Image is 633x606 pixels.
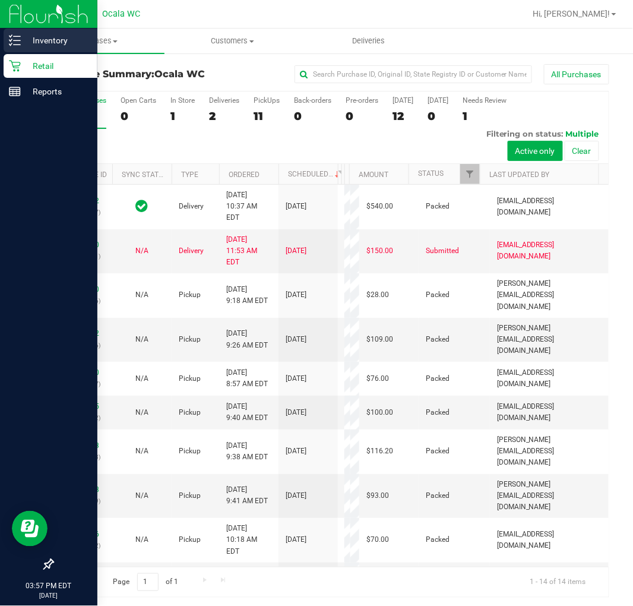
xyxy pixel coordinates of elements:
span: Page of 1 [103,573,188,592]
inline-svg: Reports [9,86,21,97]
button: N/A [135,334,148,345]
a: Ordered [229,171,259,179]
span: Packed [426,407,450,418]
inline-svg: Retail [9,60,21,72]
button: N/A [135,490,148,501]
div: In Store [170,96,195,105]
div: [DATE] [393,96,413,105]
span: Multiple [566,129,599,138]
button: All Purchases [544,64,609,84]
span: Pickup [179,289,201,301]
span: $70.00 [366,534,389,545]
span: Not Applicable [135,491,148,500]
span: Packed [426,490,450,501]
div: Deliveries [209,96,239,105]
span: Packed [426,334,450,345]
span: Deliveries [336,36,401,46]
span: $540.00 [366,201,393,212]
iframe: Resource center [12,511,48,547]
div: Needs Review [463,96,507,105]
span: [PERSON_NAME][EMAIL_ADDRESS][DOMAIN_NAME] [497,479,602,513]
span: [DATE] [286,245,306,257]
div: 11 [254,109,280,123]
span: [EMAIL_ADDRESS][DOMAIN_NAME] [497,401,602,424]
button: N/A [135,245,148,257]
button: Clear [565,141,599,161]
span: Packed [426,446,450,457]
div: Back-orders [294,96,331,105]
inline-svg: Inventory [9,34,21,46]
span: [DATE] 9:41 AM EDT [226,484,268,507]
a: Deliveries [300,29,436,53]
span: Ocala WC [154,68,205,80]
span: [EMAIL_ADDRESS][DOMAIN_NAME] [497,239,602,262]
div: [DATE] [428,96,448,105]
span: [EMAIL_ADDRESS][DOMAIN_NAME] [497,195,602,218]
button: N/A [135,446,148,457]
span: Packed [426,534,450,545]
input: Search Purchase ID, Original ID, State Registry ID or Customer Name... [295,65,532,83]
button: N/A [135,407,148,418]
p: 03:57 PM EDT [5,581,92,592]
button: N/A [135,534,148,545]
span: [DATE] 11:53 AM EDT [226,234,271,269]
a: Type [181,171,198,179]
div: 1 [463,109,507,123]
span: Not Applicable [135,291,148,299]
span: Pickup [179,334,201,345]
span: [DATE] 9:40 AM EDT [226,401,268,424]
span: Submitted [426,245,459,257]
p: Inventory [21,33,92,48]
span: [PERSON_NAME][EMAIL_ADDRESS][DOMAIN_NAME] [497,278,602,313]
span: Not Applicable [135,247,148,255]
span: Pickup [179,407,201,418]
p: Reports [21,84,92,99]
div: 0 [121,109,156,123]
span: Delivery [179,201,204,212]
span: Delivery [179,245,204,257]
div: PickUps [254,96,280,105]
span: $109.00 [366,334,393,345]
span: [DATE] [286,289,306,301]
span: [DATE] 10:18 AM EDT [226,523,271,557]
p: Retail [21,59,92,73]
span: Pickup [179,373,201,384]
span: $150.00 [366,245,393,257]
span: [DATE] [286,534,306,545]
span: [DATE] [286,334,306,345]
button: N/A [135,289,148,301]
span: [DATE] 9:18 AM EDT [226,284,268,307]
div: 1 [170,109,195,123]
a: Scheduled [288,170,342,178]
span: Pickup [179,446,201,457]
span: Customers [165,36,300,46]
a: Last Updated By [489,171,549,179]
a: Amount [359,171,388,179]
div: 0 [428,109,448,123]
span: Hi, [PERSON_NAME]! [533,9,610,18]
span: $76.00 [366,373,389,384]
span: [PERSON_NAME][EMAIL_ADDRESS][DOMAIN_NAME] [497,434,602,469]
span: [DATE] 10:37 AM EDT [226,190,271,224]
a: Customers [164,29,300,53]
span: [EMAIL_ADDRESS][DOMAIN_NAME] [497,367,602,390]
input: 1 [137,573,159,592]
span: Not Applicable [135,535,148,544]
span: Pickup [179,490,201,501]
span: [DATE] 9:38 AM EDT [226,440,268,463]
span: $100.00 [366,407,393,418]
h3: Purchase Summary: [52,69,238,80]
div: Open Carts [121,96,156,105]
span: Filtering on status: [486,129,564,138]
span: Ocala WC [102,9,140,19]
span: In Sync [136,198,148,214]
span: [DATE] [286,407,306,418]
span: [EMAIL_ADDRESS][DOMAIN_NAME] [497,529,602,551]
span: Not Applicable [135,374,148,383]
span: [PERSON_NAME][EMAIL_ADDRESS][DOMAIN_NAME] [497,323,602,357]
a: Status [418,169,444,178]
span: $28.00 [366,289,389,301]
span: $116.20 [366,446,393,457]
span: Pickup [179,534,201,545]
p: [DATE] [5,592,92,601]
